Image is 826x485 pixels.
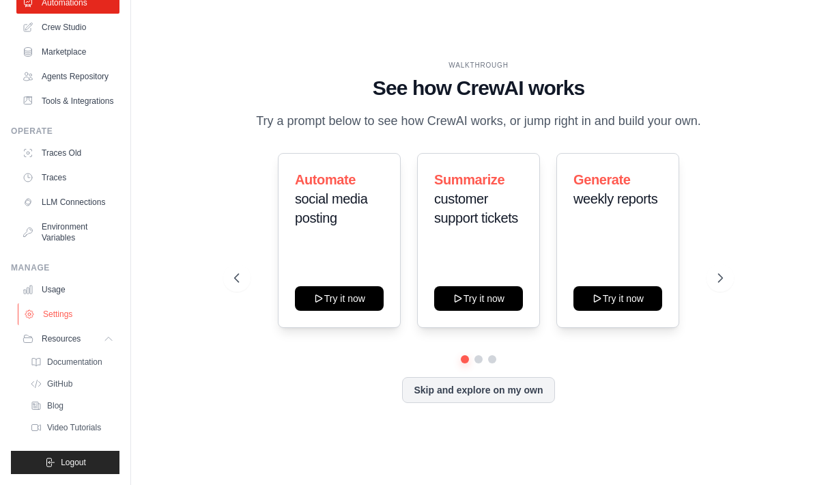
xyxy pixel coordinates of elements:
a: Tools & Integrations [16,90,119,112]
a: Blog [25,396,119,415]
a: Agents Repository [16,66,119,87]
a: Crew Studio [16,16,119,38]
a: Traces Old [16,142,119,164]
a: LLM Connections [16,191,119,213]
span: Logout [61,457,86,468]
span: social media posting [295,191,367,225]
button: Try it now [573,286,662,311]
button: Logout [11,451,119,474]
button: Skip and explore on my own [402,377,554,403]
span: weekly reports [573,191,657,206]
button: Try it now [295,286,384,311]
span: Summarize [434,172,504,187]
h1: See how CrewAI works [234,76,722,100]
iframe: Chat Widget [758,419,826,485]
div: Manage [11,262,119,273]
a: GitHub [25,374,119,393]
a: Usage [16,279,119,301]
span: Documentation [47,357,102,368]
a: Traces [16,167,119,189]
p: Try a prompt below to see how CrewAI works, or jump right in and build your own. [249,111,708,131]
button: Resources [16,328,119,350]
a: Settings [18,303,121,325]
div: WALKTHROUGH [234,60,722,70]
button: Try it now [434,286,523,311]
a: Marketplace [16,41,119,63]
span: GitHub [47,378,72,389]
a: Documentation [25,352,119,372]
span: Blog [47,400,63,411]
span: Video Tutorials [47,422,101,433]
a: Video Tutorials [25,418,119,437]
span: Automate [295,172,356,187]
div: Operate [11,126,119,137]
span: Resources [42,333,81,344]
span: Generate [573,172,631,187]
a: Environment Variables [16,216,119,249]
span: customer support tickets [434,191,518,225]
